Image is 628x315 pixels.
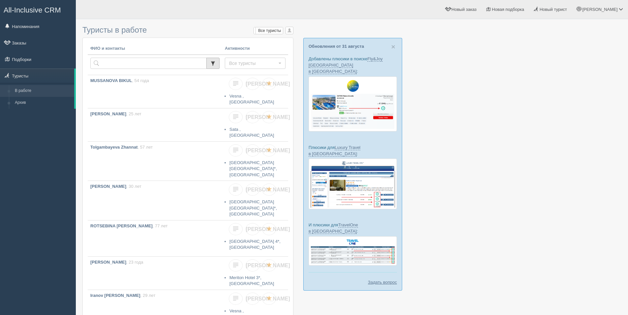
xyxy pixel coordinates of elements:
[391,43,395,50] span: ×
[88,43,222,55] th: ФИО и контакты
[540,7,567,12] span: Новый турист
[254,27,283,34] label: Все туристы
[309,236,397,266] img: travel-one-%D0%BF%D1%96%D0%B4%D0%B1%D1%96%D1%80%D0%BA%D0%B0-%D1%81%D1%80%D0%BC-%D0%B4%D0%BB%D1%8F...
[246,226,290,232] span: [PERSON_NAME]
[229,239,281,250] a: [GEOGRAPHIC_DATA] 4*, [GEOGRAPHIC_DATA]
[246,144,259,157] a: [PERSON_NAME]
[90,145,138,150] b: Tolgambayeva Zhannat
[82,25,147,34] span: Туристы в работе
[132,78,149,83] span: , 54 года
[246,293,259,305] a: [PERSON_NAME]
[229,275,274,286] a: Meriton Hotel 3*, [GEOGRAPHIC_DATA]
[246,263,290,268] span: [PERSON_NAME]
[246,111,259,123] a: [PERSON_NAME]
[88,142,222,178] a: Tolgambayeva Zhannat, 57 лет
[12,97,74,109] a: Архив
[229,94,274,105] a: Vesna , [GEOGRAPHIC_DATA]
[90,293,140,298] b: Iranov [PERSON_NAME]
[153,223,168,228] span: , 77 лет
[309,44,364,49] a: Обновления от 31 августа
[138,145,153,150] span: , 57 лет
[12,85,74,97] a: В работе
[309,222,397,234] p: И плюсики для :
[309,76,397,132] img: fly-joy-de-proposal-crm-for-travel-agency.png
[88,75,222,105] a: MUSSANOVA BIKUL, 54 года
[88,181,222,217] a: [PERSON_NAME], 30 лет
[246,296,290,301] span: [PERSON_NAME]
[4,6,61,14] span: All-Inclusive CRM
[582,7,617,12] span: [PERSON_NAME]
[229,60,277,67] span: Все туристы
[126,260,143,265] span: , 23 года
[90,111,126,116] b: [PERSON_NAME]
[368,279,397,285] a: Задать вопрос
[88,108,222,138] a: [PERSON_NAME], 25 лет
[90,78,132,83] b: MUSSANOVA BIKUL
[246,187,290,192] span: [PERSON_NAME]
[309,158,397,209] img: luxury-travel-%D0%BF%D0%BE%D0%B4%D0%B1%D0%BE%D1%80%D0%BA%D0%B0-%D1%81%D1%80%D0%BC-%D0%B4%D0%BB%D1...
[126,111,141,116] span: , 25 лет
[246,184,259,196] a: [PERSON_NAME]
[90,184,126,189] b: [PERSON_NAME]
[246,223,259,235] a: [PERSON_NAME]
[88,257,222,286] a: [PERSON_NAME], 23 года
[225,58,285,69] button: Все туристы
[309,56,397,74] p: Добавлены плюсики в поиске :
[309,144,397,157] p: Плюсики для :
[229,127,274,138] a: Sata , [GEOGRAPHIC_DATA]
[246,81,290,87] span: [PERSON_NAME]
[222,43,288,55] th: Активности
[309,56,383,74] a: Fly&Joy [GEOGRAPHIC_DATA] в [GEOGRAPHIC_DATA]
[246,148,290,153] span: [PERSON_NAME]
[90,223,153,228] b: ROTSEBINA [PERSON_NAME]
[229,160,277,177] a: [GEOGRAPHIC_DATA] [GEOGRAPHIC_DATA]*, [GEOGRAPHIC_DATA]
[246,78,259,90] a: [PERSON_NAME]
[90,260,126,265] b: [PERSON_NAME]
[0,0,75,18] a: All-Inclusive CRM
[492,7,524,12] span: Новая подборка
[309,145,360,157] a: Luxury Travel в [GEOGRAPHIC_DATA]
[90,58,207,69] input: Поиск по ФИО, паспорту или контактам
[88,220,222,256] a: ROTSEBINA [PERSON_NAME], 77 лет
[246,114,290,120] span: [PERSON_NAME]
[140,293,156,298] span: , 29 лет
[391,43,395,50] button: Close
[126,184,141,189] span: , 30 лет
[452,7,477,12] span: Новый заказ
[229,199,277,216] a: [GEOGRAPHIC_DATA] [GEOGRAPHIC_DATA]*, [GEOGRAPHIC_DATA]
[246,259,259,272] a: [PERSON_NAME]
